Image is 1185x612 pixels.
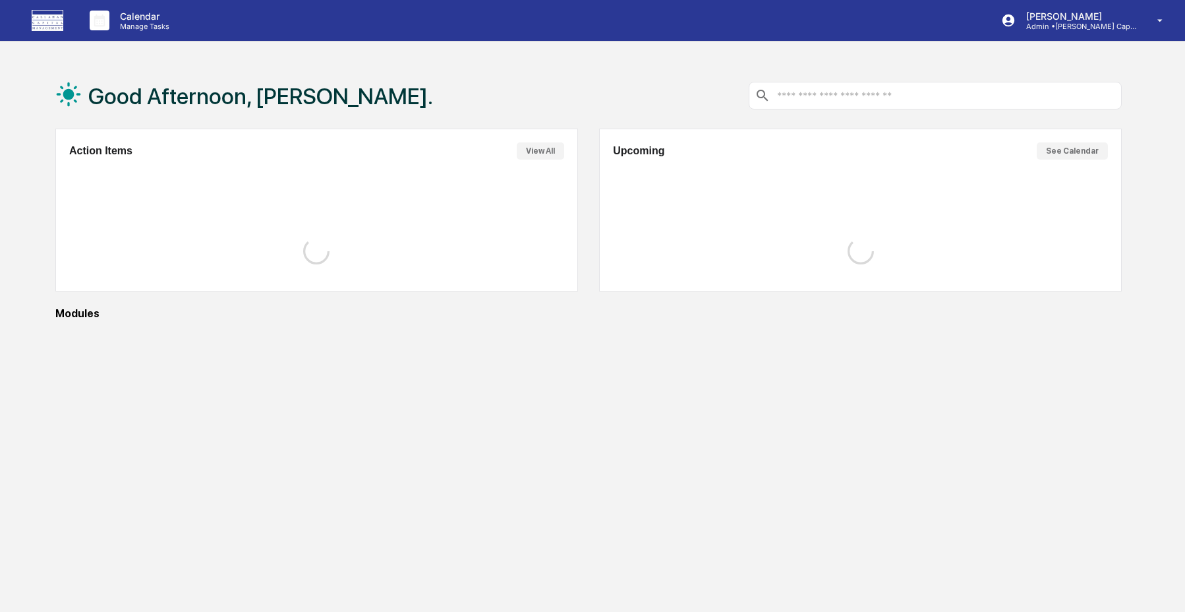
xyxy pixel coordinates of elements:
p: Calendar [109,11,176,22]
h1: Good Afternoon, [PERSON_NAME]. [88,83,433,109]
h2: Action Items [69,145,132,157]
img: logo [32,10,63,31]
h2: Upcoming [613,145,664,157]
p: [PERSON_NAME] [1016,11,1138,22]
button: View All [517,142,564,160]
button: See Calendar [1037,142,1108,160]
p: Admin • [PERSON_NAME] Capital [1016,22,1138,31]
div: Modules [55,307,1122,320]
p: Manage Tasks [109,22,176,31]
